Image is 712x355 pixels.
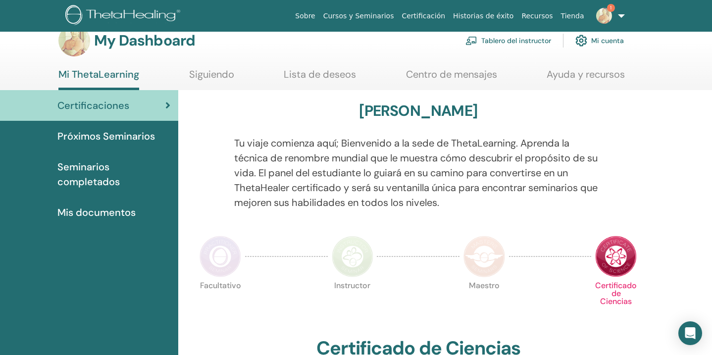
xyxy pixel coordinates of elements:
img: logo.png [65,5,184,27]
div: Open Intercom Messenger [678,321,702,345]
a: Certificación [398,7,449,25]
a: Mi cuenta [575,30,624,51]
a: Recursos [517,7,557,25]
img: default.jpg [58,25,90,56]
img: Instructor [332,236,373,277]
a: Lista de deseos [284,68,356,88]
p: Tu viaje comienza aquí; Bienvenido a la sede de ThetaLearning. Aprenda la técnica de renombre mun... [234,136,603,210]
span: Certificaciones [57,98,129,113]
p: Instructor [332,282,373,323]
p: Facultativo [200,282,241,323]
a: Cursos y Seminarios [319,7,398,25]
a: Sobre [291,7,319,25]
img: default.jpg [596,8,612,24]
span: Mis documentos [57,205,136,220]
span: Seminarios completados [57,159,170,189]
img: Certificate of Science [595,236,637,277]
a: Historias de éxito [449,7,517,25]
a: Centro de mensajes [406,68,497,88]
p: Maestro [463,282,505,323]
img: cog.svg [575,32,587,49]
span: 1 [607,4,615,12]
h3: [PERSON_NAME] [359,102,477,120]
a: Mi ThetaLearning [58,68,139,90]
span: Próximos Seminarios [57,129,155,144]
a: Tablero del instructor [465,30,551,51]
img: Master [463,236,505,277]
h3: My Dashboard [94,32,195,50]
img: Practitioner [200,236,241,277]
p: Certificado de Ciencias [595,282,637,323]
a: Ayuda y recursos [547,68,625,88]
a: Siguiendo [189,68,234,88]
img: chalkboard-teacher.svg [465,36,477,45]
a: Tienda [557,7,588,25]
